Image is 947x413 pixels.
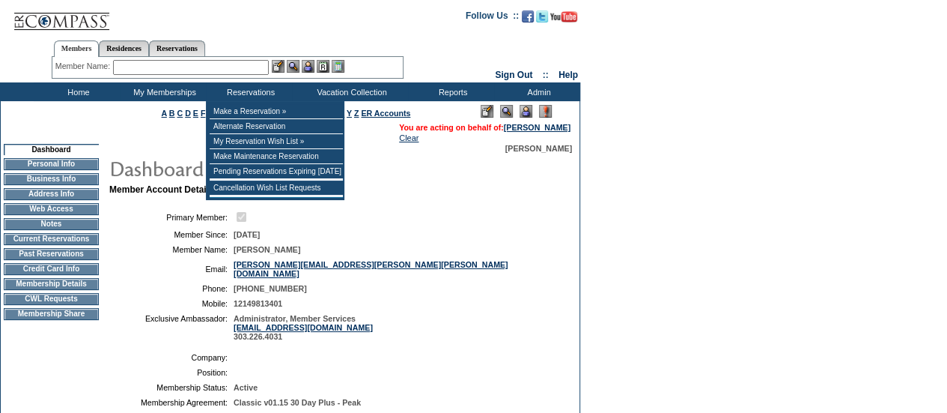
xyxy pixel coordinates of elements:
[504,123,570,132] a: [PERSON_NAME]
[347,109,352,118] a: Y
[522,10,534,22] img: Become our fan on Facebook
[234,398,361,407] span: Classic v01.15 30 Day Plus - Peak
[408,82,494,101] td: Reports
[201,109,206,118] a: F
[332,60,344,73] img: b_calculator.gif
[466,9,519,27] td: Follow Us ::
[115,284,228,293] td: Phone:
[210,164,343,179] td: Pending Reservations Expiring [DATE]
[115,368,228,377] td: Position:
[115,383,228,392] td: Membership Status:
[4,203,99,215] td: Web Access
[4,173,99,185] td: Business Info
[234,383,258,392] span: Active
[4,278,99,290] td: Membership Details
[4,233,99,245] td: Current Reservations
[302,60,314,73] img: Impersonate
[210,149,343,164] td: Make Maintenance Reservation
[120,82,206,101] td: My Memberships
[4,248,99,260] td: Past Reservations
[234,284,307,293] span: [PHONE_NUMBER]
[399,133,418,142] a: Clear
[115,260,228,278] td: Email:
[4,308,99,320] td: Membership Share
[361,109,410,118] a: ER Accounts
[317,60,329,73] img: Reservations
[505,144,572,153] span: [PERSON_NAME]
[522,15,534,24] a: Become our fan on Facebook
[536,15,548,24] a: Follow us on Twitter
[4,144,99,155] td: Dashboard
[210,134,343,149] td: My Reservation Wish List »
[234,323,373,332] a: [EMAIL_ADDRESS][DOMAIN_NAME]
[494,82,580,101] td: Admin
[550,15,577,24] a: Subscribe to our YouTube Channel
[4,158,99,170] td: Personal Info
[234,299,282,308] span: 12149813401
[115,210,228,224] td: Primary Member:
[115,398,228,407] td: Membership Agreement:
[210,181,343,196] td: Cancellation Wish List Requests
[4,188,99,200] td: Address Info
[109,153,408,183] img: pgTtlDashboard.gif
[234,245,300,254] span: [PERSON_NAME]
[543,70,549,80] span: ::
[234,314,373,341] span: Administrator, Member Services 303.226.4031
[149,40,205,56] a: Reservations
[115,353,228,362] td: Company:
[234,230,260,239] span: [DATE]
[115,299,228,308] td: Mobile:
[399,123,570,132] span: You are acting on behalf of:
[210,119,343,134] td: Alternate Reservation
[4,263,99,275] td: Credit Card Info
[55,60,113,73] div: Member Name:
[354,109,359,118] a: Z
[272,60,284,73] img: b_edit.gif
[500,105,513,118] img: View Mode
[115,314,228,341] td: Exclusive Ambassador:
[99,40,149,56] a: Residences
[520,105,532,118] img: Impersonate
[292,82,408,101] td: Vacation Collection
[481,105,493,118] img: Edit Mode
[115,245,228,254] td: Member Name:
[539,105,552,118] img: Log Concern/Member Elevation
[287,60,299,73] img: View
[54,40,100,57] a: Members
[4,293,99,305] td: CWL Requests
[185,109,191,118] a: D
[558,70,578,80] a: Help
[177,109,183,118] a: C
[115,230,228,239] td: Member Since:
[162,109,167,118] a: A
[4,218,99,230] td: Notes
[109,184,214,195] b: Member Account Details
[495,70,532,80] a: Sign Out
[536,10,548,22] img: Follow us on Twitter
[234,260,508,278] a: [PERSON_NAME][EMAIL_ADDRESS][PERSON_NAME][PERSON_NAME][DOMAIN_NAME]
[550,11,577,22] img: Subscribe to our YouTube Channel
[169,109,175,118] a: B
[34,82,120,101] td: Home
[210,104,343,119] td: Make a Reservation »
[206,82,292,101] td: Reservations
[193,109,198,118] a: E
